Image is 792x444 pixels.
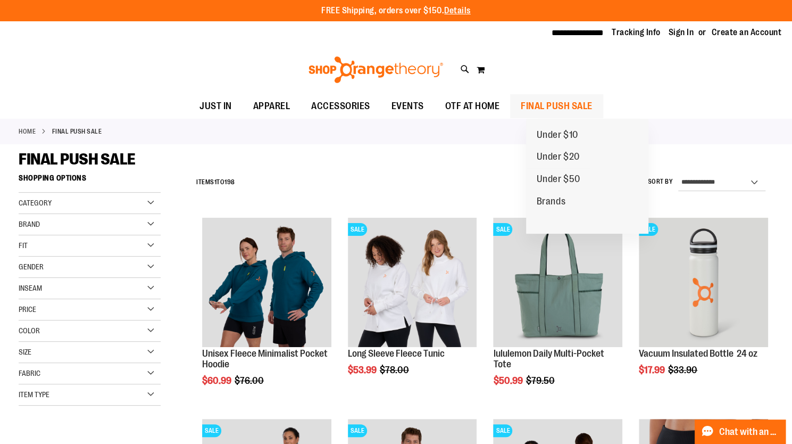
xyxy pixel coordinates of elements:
[196,174,235,191] h2: Items to
[19,262,44,271] span: Gender
[243,94,301,119] a: APPAREL
[19,369,40,377] span: Fabric
[493,375,524,386] span: $50.99
[444,6,471,15] a: Details
[199,94,232,118] span: JUST IN
[202,424,221,437] span: SALE
[493,223,512,236] span: SALE
[52,127,102,136] strong: FINAL PUSH SALE
[526,119,648,234] ul: FINAL PUSH SALE
[19,326,40,335] span: Color
[493,218,622,347] img: lululemon Daily Multi-Pocket Tote
[202,348,328,369] a: Unisex Fleece Minimalist Pocket Hoodie
[19,169,161,193] strong: Shopping Options
[435,94,511,119] a: OTF AT HOME
[526,168,591,191] a: Under $50
[321,5,471,17] p: FREE Shipping, orders over $150.
[669,27,694,38] a: Sign In
[391,94,424,118] span: EVENTS
[537,129,578,143] span: Under $10
[493,348,604,369] a: lululemon Daily Multi-Pocket Tote
[493,218,622,349] a: lululemon Daily Multi-Pocket ToteSALE
[537,196,565,209] span: Brands
[639,348,757,359] a: Vacuum Insulated Bottle 24 oz
[19,284,42,292] span: Inseam
[343,212,482,402] div: product
[202,218,331,347] img: Unisex Fleece Minimalist Pocket Hoodie
[348,218,477,349] a: Product image for Fleece Long SleeveSALE
[639,365,666,375] span: $17.99
[445,94,500,118] span: OTF AT HOME
[311,94,370,118] span: ACCESSORIES
[639,218,768,347] img: Vacuum Insulated Bottle 24 oz
[719,427,779,437] span: Chat with an Expert
[488,212,628,413] div: product
[348,348,445,359] a: Long Sleeve Fleece Tunic
[19,199,52,207] span: Category
[380,365,411,375] span: $78.00
[235,375,265,386] span: $76.00
[695,420,786,444] button: Chat with an Expert
[301,94,381,119] a: ACCESSORIES
[19,220,40,228] span: Brand
[19,127,36,136] a: Home
[633,212,773,402] div: product
[639,218,768,349] a: Vacuum Insulated Bottle 24 ozSALE
[526,146,590,168] a: Under $20
[214,178,217,186] span: 1
[19,348,31,356] span: Size
[189,94,243,119] a: JUST IN
[19,305,36,314] span: Price
[526,375,556,386] span: $79.50
[224,178,235,186] span: 198
[526,191,576,213] a: Brands
[19,241,28,250] span: Fit
[19,150,136,168] span: FINAL PUSH SALE
[712,27,782,38] a: Create an Account
[612,27,661,38] a: Tracking Info
[348,365,378,375] span: $53.99
[348,424,367,437] span: SALE
[537,174,580,187] span: Under $50
[381,94,435,119] a: EVENTS
[668,365,699,375] span: $33.90
[526,124,589,146] a: Under $10
[19,390,49,399] span: Item Type
[348,223,367,236] span: SALE
[307,56,445,83] img: Shop Orangetheory
[537,151,580,165] span: Under $20
[639,223,658,236] span: SALE
[510,94,603,118] a: FINAL PUSH SALE
[197,212,337,413] div: product
[647,177,673,186] label: Sort By
[253,94,290,118] span: APPAREL
[202,218,331,349] a: Unisex Fleece Minimalist Pocket Hoodie
[202,375,233,386] span: $60.99
[348,218,477,347] img: Product image for Fleece Long Sleeve
[521,94,593,118] span: FINAL PUSH SALE
[493,424,512,437] span: SALE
